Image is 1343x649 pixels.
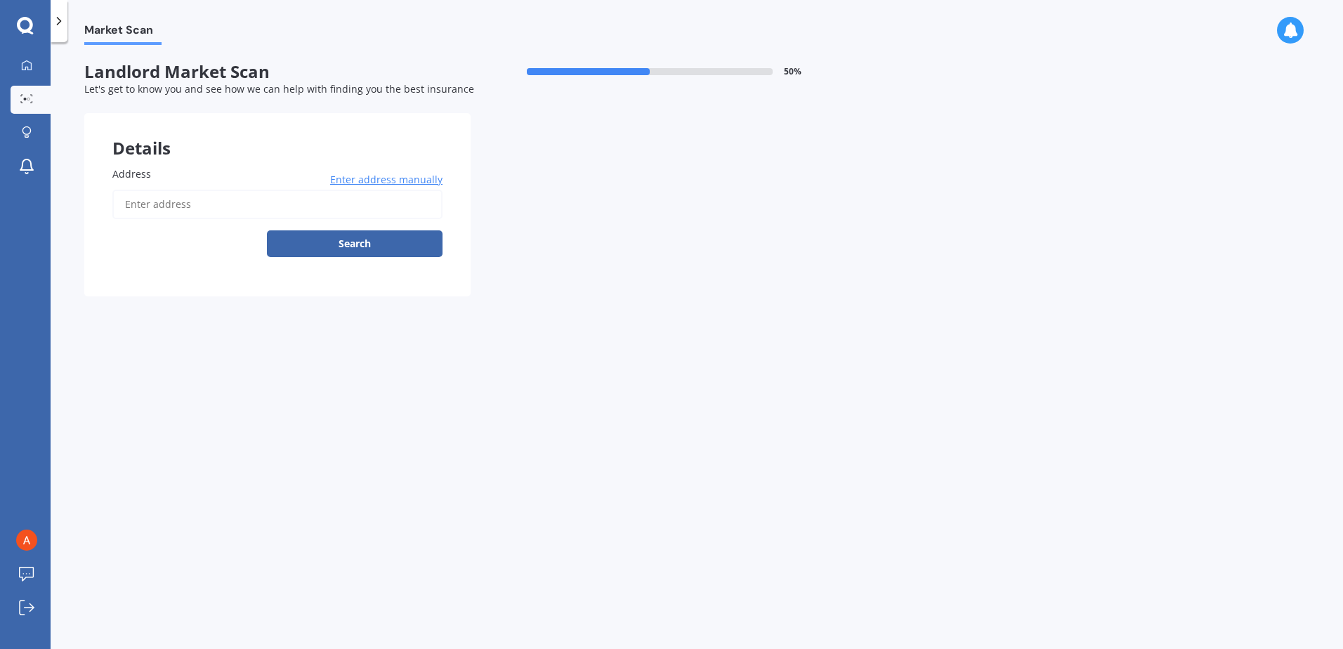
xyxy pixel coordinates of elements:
[84,113,471,155] div: Details
[84,82,474,96] span: Let's get to know you and see how we can help with finding you the best insurance
[84,62,471,82] span: Landlord Market Scan
[84,23,162,42] span: Market Scan
[330,173,443,187] span: Enter address manually
[112,190,443,219] input: Enter address
[784,67,801,77] span: 50 %
[16,530,37,551] img: ACg8ocJu4lvI9TaEOhIsb9TjHHavqer2ds6a-LfePsym_nK0ulUkBQ=s96-c
[112,167,151,181] span: Address
[267,230,443,257] button: Search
